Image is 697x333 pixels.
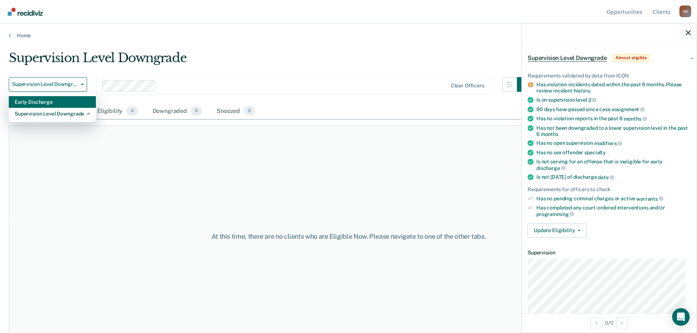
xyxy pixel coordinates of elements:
[528,72,691,79] div: Requirements validated by data from ICON
[528,249,691,256] dt: Supervision
[9,50,532,71] div: Supervision Level Downgrade
[9,93,96,122] div: Dropdown Menu
[584,149,606,155] span: specialty
[616,317,628,329] button: Next Opportunity
[536,125,691,137] div: Has not been downgraded to a lower supervision level in the past 6
[536,116,691,122] div: Has no violation reports in the past 6
[191,106,202,116] span: 0
[536,158,691,171] div: Is not serving for an offense that is ineligible for early
[536,211,574,217] span: programming
[151,103,204,120] div: Downgraded
[528,54,607,61] span: Supervision Level Downgrade
[522,313,697,332] div: 0 / 0
[9,32,688,39] a: Home
[672,308,690,326] div: Open Intercom Messenger
[215,103,256,120] div: Snoozed
[451,83,484,89] div: Clear officers
[536,140,691,147] div: Has no open supervision
[12,81,78,87] span: Supervision Level Downgrade
[541,131,558,137] span: months
[536,82,691,94] div: Has violation incidents dated within the past 6 months. Please review incident history.
[536,106,691,113] div: 90 days have passed since case
[588,97,597,103] span: 2
[15,96,90,108] div: Early Discharge
[536,165,566,171] span: discharge
[612,106,645,112] span: assignment
[126,106,138,116] span: 0
[536,149,691,155] div: Has no sex offender
[536,195,691,202] div: Has no pending criminal charges or active
[536,205,691,217] div: Has completed any court-ordered interventions and/or
[528,223,587,238] button: Update Eligibility
[624,116,647,121] span: months
[679,5,691,17] div: J W
[522,46,697,69] div: Supervision Level DowngradeAlmost eligible
[528,186,691,192] div: Requirements for officers to check
[244,106,255,116] span: 0
[594,140,622,146] span: modifiers
[679,5,691,17] button: Profile dropdown button
[536,174,691,181] div: Is not [DATE] of discharge
[536,97,691,103] div: Is on supervision level
[72,103,139,120] div: Pending Eligibility
[8,8,43,16] img: Recidiviz
[636,196,663,201] span: warrants
[15,108,90,120] div: Supervision Level Downgrade
[591,317,602,329] button: Previous Opportunity
[598,174,614,180] span: date
[179,232,518,241] div: At this time, there are no clients who are Eligible Now. Please navigate to one of the other tabs.
[613,54,649,61] span: Almost eligible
